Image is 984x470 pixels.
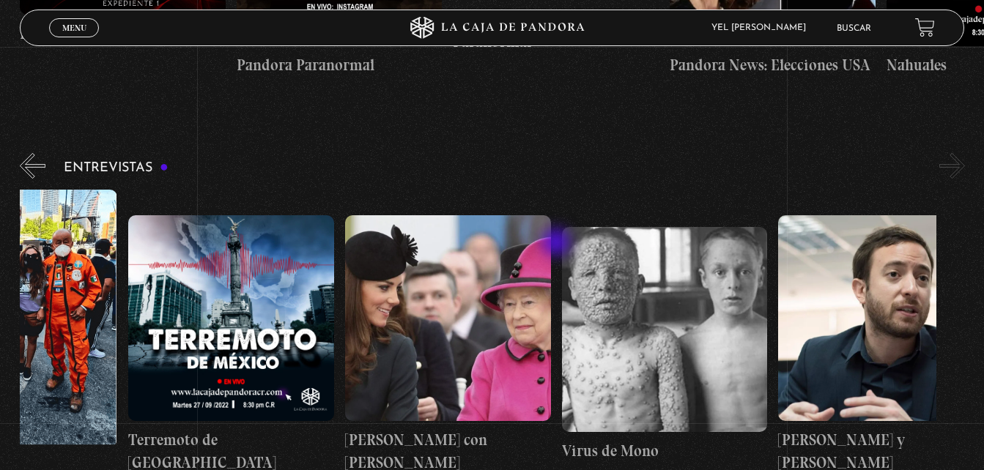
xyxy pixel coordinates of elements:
span: Yel [PERSON_NAME] [704,23,821,32]
h4: Virus de Mono [562,439,768,463]
a: View your shopping cart [915,18,935,37]
button: Previous [20,153,45,179]
span: Cerrar [57,36,92,46]
h4: Pandora Paranormal [237,53,443,77]
h4: Especial [DATE]: Pandora Paranormal [453,7,659,53]
h4: Pandora News: Elecciones USA [670,53,876,77]
span: Menu [62,23,86,32]
h4: Frecuencia Roja Expediente I [20,22,226,45]
a: Buscar [837,24,871,33]
h3: Entrevistas [64,161,169,175]
button: Next [939,153,965,179]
